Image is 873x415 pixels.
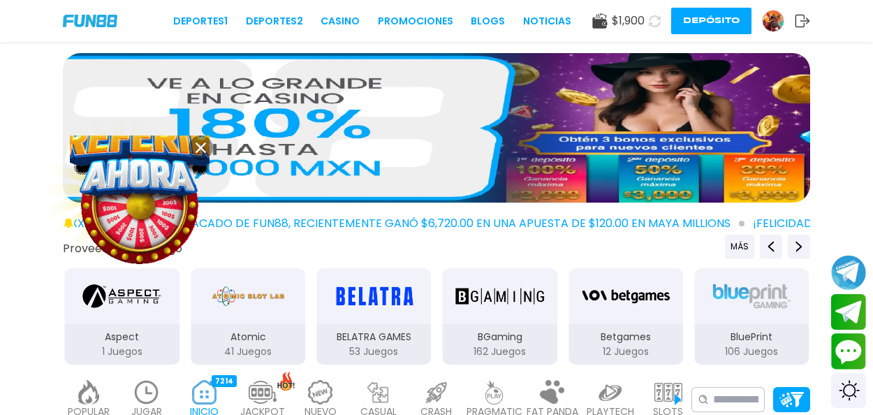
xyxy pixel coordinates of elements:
img: playtech_light.webp [596,380,624,405]
img: crash_light.webp [423,380,450,405]
img: BGaming [456,277,544,316]
img: pragmatic_light.webp [480,380,508,405]
div: 7214 [212,375,237,387]
button: Proveedores de juego [63,241,182,256]
img: casual_light.webp [365,380,393,405]
button: BELATRA GAMES [311,267,436,366]
img: Company Logo [63,15,117,27]
span: $ 1,900 [612,13,645,29]
img: BluePrint [707,277,795,316]
button: Atomic [185,267,311,366]
p: BGaming [443,330,557,344]
button: Join telegram [831,294,866,330]
p: BluePrint [694,330,809,344]
button: BGaming [437,267,563,366]
button: Aspect [59,267,185,366]
button: Betgames [563,267,689,366]
p: 41 Juegos [191,344,305,359]
button: BluePrint [689,267,814,366]
p: Aspect [65,330,179,344]
p: 53 Juegos [316,344,431,359]
img: home_active.webp [191,380,219,405]
a: Deportes1 [173,14,228,29]
img: jackpot_light.webp [249,380,277,405]
button: Depósito [671,8,751,34]
img: Platform Filter [779,392,804,407]
img: hot [277,372,295,391]
img: Casino Inicio Bonos 100% [63,53,810,203]
p: 106 Juegos [694,344,809,359]
a: Avatar [762,10,795,32]
p: 12 Juegos [568,344,683,359]
img: fat_panda_light.webp [538,380,566,405]
button: Join telegram channel [831,254,866,291]
img: popular_light.webp [75,380,103,405]
button: Next providers [788,235,810,259]
img: Betgames [582,277,670,316]
img: new_light.webp [307,380,335,405]
img: Avatar [763,10,784,31]
p: Atomic [191,330,305,344]
a: CASINO [321,14,360,29]
img: Atomic [209,277,287,316]
a: Deportes2 [246,14,303,29]
p: BELATRA GAMES [316,330,431,344]
img: BELATRA GAMES [330,277,418,316]
img: Aspect [83,277,161,316]
img: recent_light.webp [133,380,161,405]
p: 162 Juegos [443,344,557,359]
p: Betgames [568,330,683,344]
p: 1 Juegos [65,344,179,359]
a: NOTICIAS [523,14,571,29]
a: Promociones [378,14,453,29]
div: Switch theme [831,373,866,408]
button: Previous providers [725,235,754,259]
img: Image Link [73,138,207,272]
button: Previous providers [760,235,782,259]
a: BLOGS [471,14,505,29]
img: slots_light.webp [654,380,682,405]
button: Contact customer service [831,333,866,370]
